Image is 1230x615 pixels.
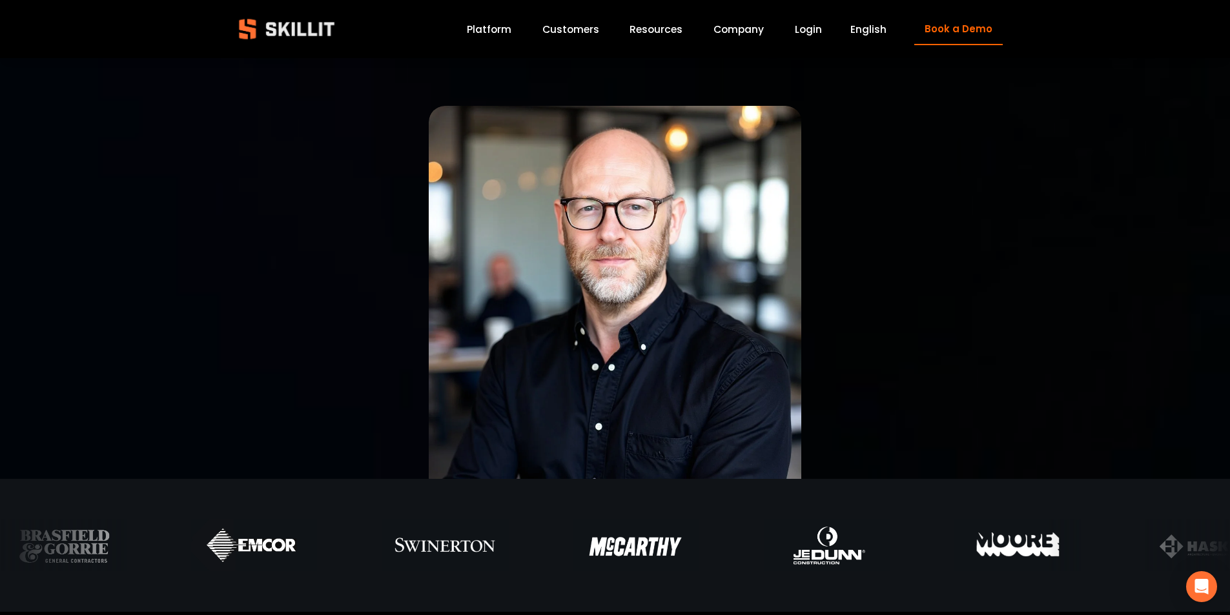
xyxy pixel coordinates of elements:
[228,10,345,48] img: Skillit
[630,21,682,38] a: folder dropdown
[630,22,682,37] span: Resources
[713,21,764,38] a: Company
[850,22,887,37] span: English
[467,21,511,38] a: Platform
[1186,571,1217,602] div: Open Intercom Messenger
[850,21,887,38] div: language picker
[542,21,599,38] a: Customers
[914,14,1002,45] a: Book a Demo
[795,21,822,38] a: Login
